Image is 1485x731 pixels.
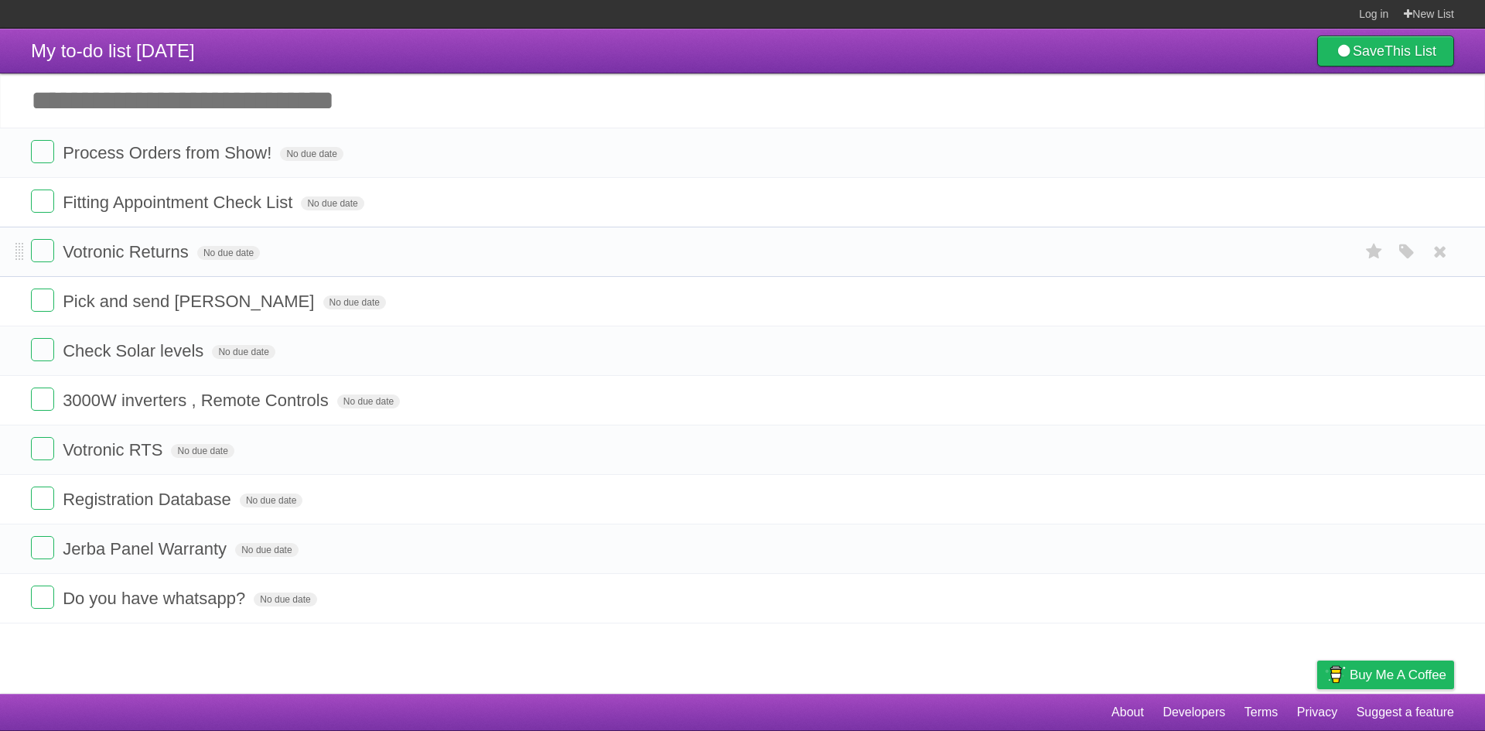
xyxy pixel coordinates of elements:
[63,539,230,558] span: Jerba Panel Warranty
[197,246,260,260] span: No due date
[31,338,54,361] label: Done
[301,196,364,210] span: No due date
[31,437,54,460] label: Done
[1357,698,1454,727] a: Suggest a feature
[63,242,193,261] span: Votronic Returns
[337,395,400,408] span: No due date
[240,494,302,507] span: No due date
[63,440,166,459] span: Votronic RTS
[63,391,333,410] span: 3000W inverters , Remote Controls
[235,543,298,557] span: No due date
[280,147,343,161] span: No due date
[1350,661,1446,688] span: Buy me a coffee
[63,143,275,162] span: Process Orders from Show!
[31,586,54,609] label: Done
[1360,239,1389,265] label: Star task
[31,140,54,163] label: Done
[1111,698,1144,727] a: About
[1317,661,1454,689] a: Buy me a coffee
[1162,698,1225,727] a: Developers
[1384,43,1436,59] b: This List
[212,345,275,359] span: No due date
[63,193,296,212] span: Fitting Appointment Check List
[31,487,54,510] label: Done
[63,490,235,509] span: Registration Database
[63,292,318,311] span: Pick and send [PERSON_NAME]
[31,536,54,559] label: Done
[31,388,54,411] label: Done
[1244,698,1278,727] a: Terms
[171,444,234,458] span: No due date
[1297,698,1337,727] a: Privacy
[31,190,54,213] label: Done
[1325,661,1346,688] img: Buy me a coffee
[31,239,54,262] label: Done
[31,289,54,312] label: Done
[254,593,316,606] span: No due date
[1317,36,1454,67] a: SaveThis List
[31,40,195,61] span: My to-do list [DATE]
[63,589,249,608] span: Do you have whatsapp?
[63,341,207,360] span: Check Solar levels
[323,295,386,309] span: No due date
